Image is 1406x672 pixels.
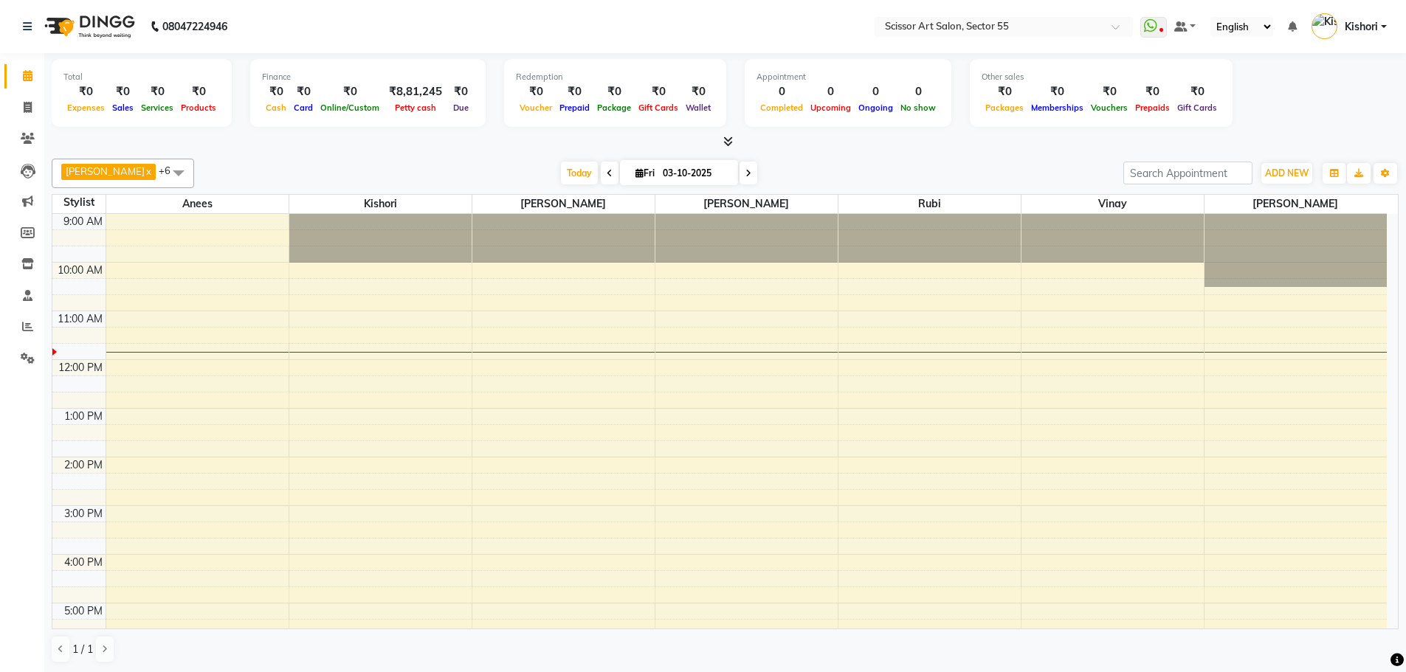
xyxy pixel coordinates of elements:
[635,103,682,113] span: Gift Cards
[449,103,472,113] span: Due
[838,195,1021,213] span: Rubi
[262,71,474,83] div: Finance
[108,103,137,113] span: Sales
[516,71,714,83] div: Redemption
[262,103,290,113] span: Cash
[61,555,106,570] div: 4:00 PM
[177,83,220,100] div: ₹0
[63,83,108,100] div: ₹0
[1027,83,1087,100] div: ₹0
[1087,83,1131,100] div: ₹0
[61,603,106,619] div: 5:00 PM
[1087,103,1131,113] span: Vouchers
[1021,195,1204,213] span: Vinay
[61,409,106,424] div: 1:00 PM
[290,83,317,100] div: ₹0
[106,195,289,213] span: Anees
[632,167,658,179] span: Fri
[162,6,227,47] b: 08047224946
[52,195,106,210] div: Stylist
[855,103,897,113] span: Ongoing
[635,83,682,100] div: ₹0
[516,103,556,113] span: Voucher
[1123,162,1252,184] input: Search Appointment
[516,83,556,100] div: ₹0
[262,83,290,100] div: ₹0
[61,506,106,522] div: 3:00 PM
[391,103,440,113] span: Petty cash
[61,457,106,473] div: 2:00 PM
[1205,195,1388,213] span: [PERSON_NAME]
[289,195,472,213] span: Kishori
[561,162,598,184] span: Today
[317,83,383,100] div: ₹0
[108,83,137,100] div: ₹0
[556,103,593,113] span: Prepaid
[1265,167,1309,179] span: ADD NEW
[145,165,151,177] a: x
[982,83,1027,100] div: ₹0
[593,83,635,100] div: ₹0
[682,103,714,113] span: Wallet
[757,83,807,100] div: 0
[757,71,940,83] div: Appointment
[177,103,220,113] span: Products
[807,83,855,100] div: 0
[472,195,655,213] span: [PERSON_NAME]
[1261,163,1312,184] button: ADD NEW
[61,214,106,229] div: 9:00 AM
[897,83,940,100] div: 0
[1027,103,1087,113] span: Memberships
[448,83,474,100] div: ₹0
[66,165,145,177] span: [PERSON_NAME]
[1174,83,1221,100] div: ₹0
[317,103,383,113] span: Online/Custom
[383,83,448,100] div: ₹8,81,245
[1174,103,1221,113] span: Gift Cards
[38,6,139,47] img: logo
[593,103,635,113] span: Package
[63,103,108,113] span: Expenses
[1312,13,1337,39] img: Kishori
[159,164,182,176] span: +6
[1131,83,1174,100] div: ₹0
[682,83,714,100] div: ₹0
[1345,19,1378,35] span: Kishori
[655,195,838,213] span: [PERSON_NAME]
[982,103,1027,113] span: Packages
[55,360,106,375] div: 12:00 PM
[63,71,220,83] div: Total
[137,103,177,113] span: Services
[55,311,106,327] div: 11:00 AM
[855,83,897,100] div: 0
[137,83,177,100] div: ₹0
[290,103,317,113] span: Card
[556,83,593,100] div: ₹0
[1131,103,1174,113] span: Prepaids
[658,162,732,184] input: 2025-10-03
[72,642,93,657] span: 1 / 1
[55,263,106,278] div: 10:00 AM
[757,103,807,113] span: Completed
[982,71,1221,83] div: Other sales
[807,103,855,113] span: Upcoming
[897,103,940,113] span: No show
